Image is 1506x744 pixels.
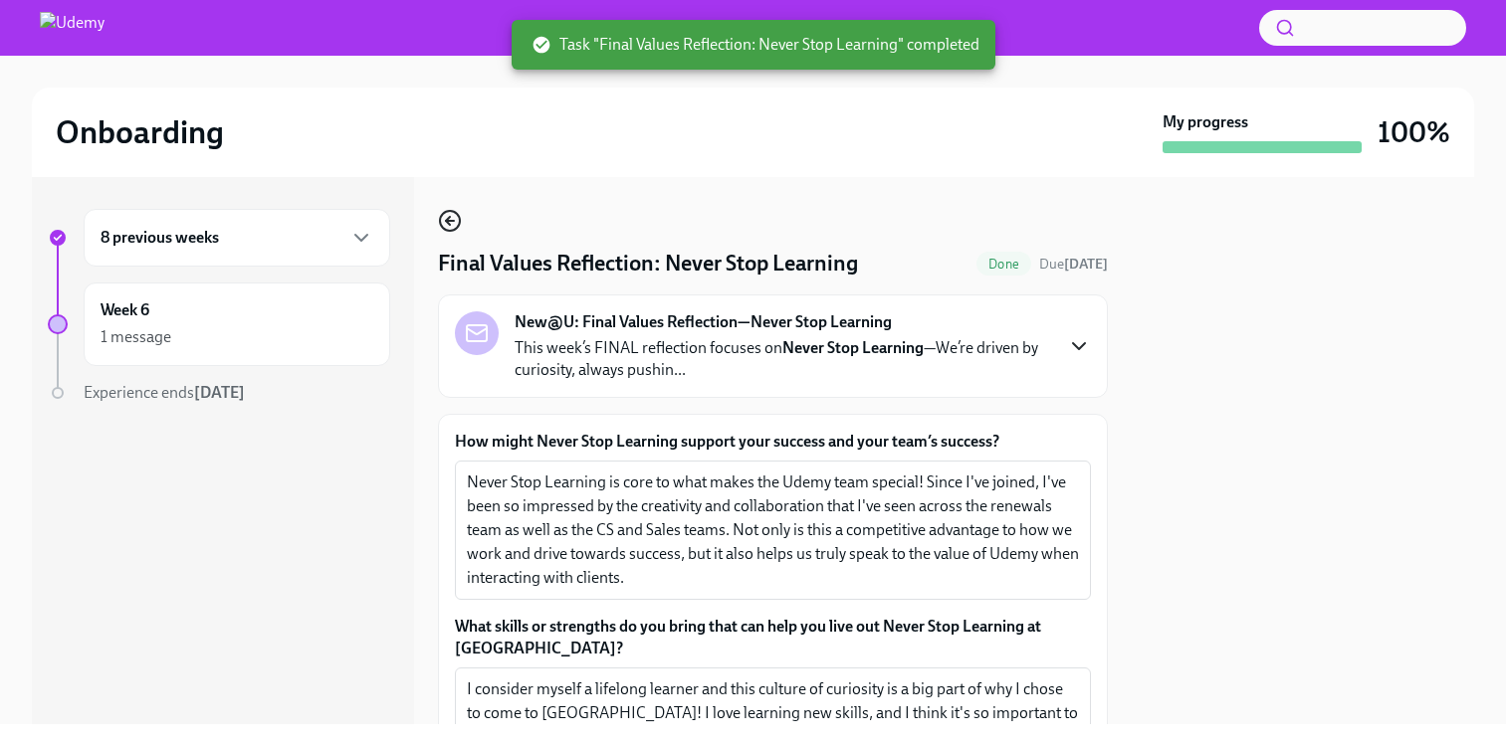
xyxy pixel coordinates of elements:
[40,12,105,44] img: Udemy
[1378,114,1450,150] h3: 100%
[1064,256,1108,273] strong: [DATE]
[194,383,245,402] strong: [DATE]
[515,337,1051,381] p: This week’s FINAL reflection focuses on —We’re driven by curiosity, always pushin...
[438,249,858,279] h4: Final Values Reflection: Never Stop Learning
[455,616,1091,659] label: What skills or strengths do you bring that can help you live out Never Stop Learning at [GEOGRAPH...
[976,257,1031,272] span: Done
[1039,256,1108,273] span: Due
[101,299,149,321] h6: Week 6
[1163,111,1248,133] strong: My progress
[515,311,892,333] strong: New@U: Final Values Reflection—Never Stop Learning
[84,383,245,402] span: Experience ends
[101,227,219,249] h6: 8 previous weeks
[84,209,390,267] div: 8 previous weeks
[532,34,979,56] span: Task "Final Values Reflection: Never Stop Learning" completed
[467,470,1079,590] textarea: Never Stop Learning is core to what makes the Udemy team special! Since I've joined, I've been so...
[455,431,1091,453] label: How might Never Stop Learning support your success and your team’s success?
[48,282,390,366] a: Week 61 message
[1039,255,1108,274] span: September 15th, 2025 13:00
[56,112,224,152] h2: Onboarding
[782,338,924,357] strong: Never Stop Learning
[101,326,171,348] div: 1 message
